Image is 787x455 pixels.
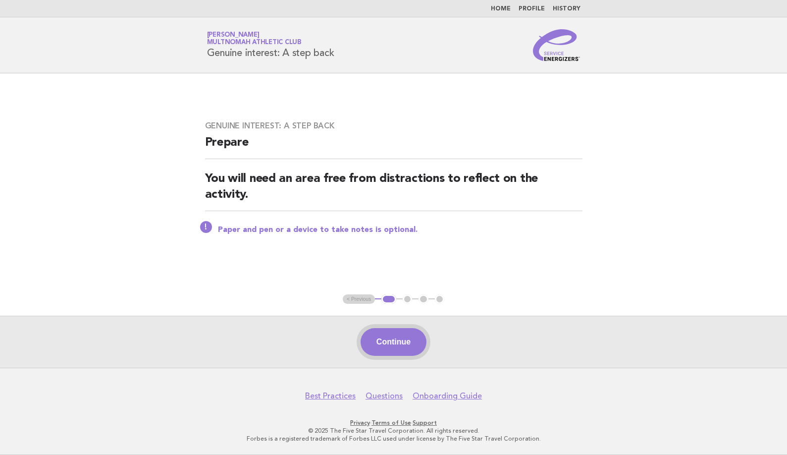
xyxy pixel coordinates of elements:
[371,419,411,426] a: Terms of Use
[553,6,580,12] a: History
[218,225,582,235] p: Paper and pen or a device to take notes is optional.
[350,419,370,426] a: Privacy
[413,419,437,426] a: Support
[91,419,697,427] p: · ·
[361,328,426,356] button: Continue
[533,29,580,61] img: Service Energizers
[207,32,334,58] h1: Genuine interest: A step back
[205,121,582,131] h3: Genuine interest: A step back
[381,294,396,304] button: 1
[205,171,582,211] h2: You will need an area free from distractions to reflect on the activity.
[207,40,302,46] span: Multnomah Athletic Club
[91,427,697,435] p: © 2025 The Five Star Travel Corporation. All rights reserved.
[491,6,511,12] a: Home
[91,435,697,443] p: Forbes is a registered trademark of Forbes LLC used under license by The Five Star Travel Corpora...
[519,6,545,12] a: Profile
[413,391,482,401] a: Onboarding Guide
[207,32,302,46] a: [PERSON_NAME]Multnomah Athletic Club
[366,391,403,401] a: Questions
[305,391,356,401] a: Best Practices
[205,135,582,159] h2: Prepare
